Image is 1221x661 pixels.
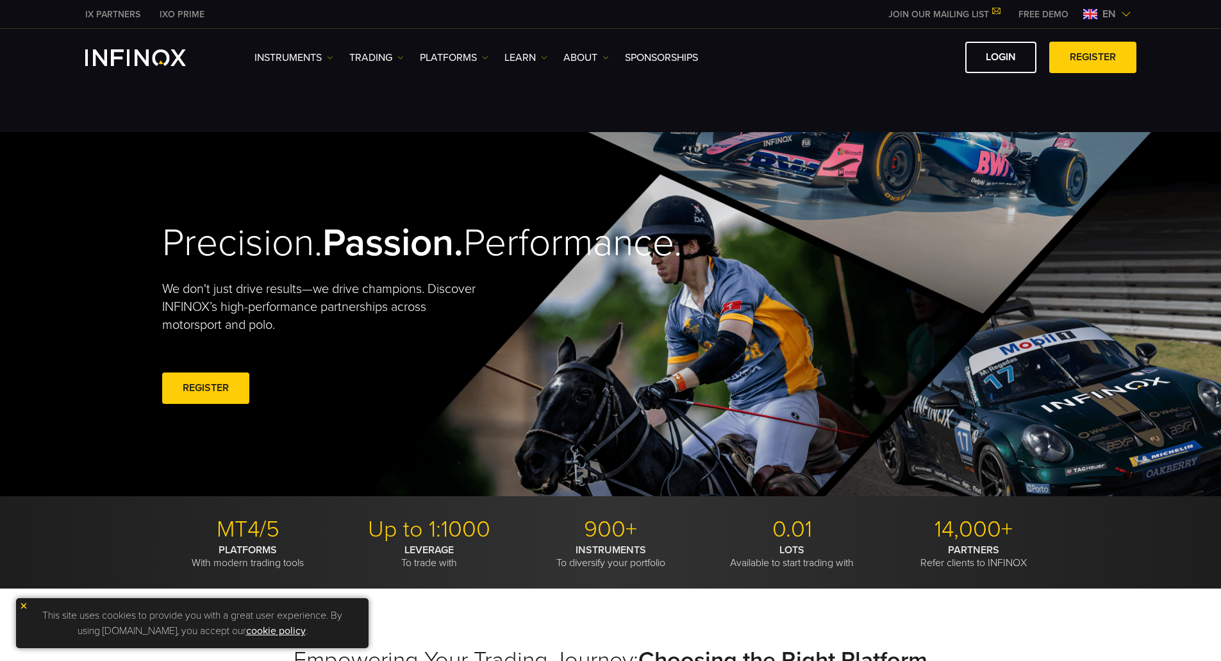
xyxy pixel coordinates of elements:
[706,515,878,544] p: 0.01
[162,372,249,404] a: REGISTER
[888,515,1059,544] p: 14,000+
[879,9,1009,20] a: JOIN OUR MAILING LIST
[162,515,334,544] p: MT4/5
[22,605,362,642] p: This site uses cookies to provide you with a great user experience. By using [DOMAIN_NAME], you a...
[162,220,566,267] h2: Precision. Performance.
[888,544,1059,569] p: Refer clients to INFINOX
[525,544,697,569] p: To diversify your portfolio
[706,544,878,569] p: Available to start trading with
[948,544,999,556] strong: PARTNERS
[254,50,333,65] a: Instruments
[404,544,454,556] strong: LEVERAGE
[76,8,150,21] a: INFINOX
[1049,42,1136,73] a: REGISTER
[965,42,1036,73] a: LOGIN
[219,544,277,556] strong: PLATFORMS
[162,280,485,334] p: We don't just drive results—we drive champions. Discover INFINOX’s high-performance partnerships ...
[349,50,404,65] a: TRADING
[1097,6,1121,22] span: en
[150,8,214,21] a: INFINOX
[344,544,515,569] p: To trade with
[504,50,547,65] a: Learn
[1009,8,1078,21] a: INFINOX MENU
[246,624,306,637] a: cookie policy
[344,515,515,544] p: Up to 1:1000
[322,220,463,266] strong: Passion.
[525,515,697,544] p: 900+
[85,49,216,66] a: INFINOX Logo
[625,50,698,65] a: SPONSORSHIPS
[19,601,28,610] img: yellow close icon
[563,50,609,65] a: ABOUT
[162,544,334,569] p: With modern trading tools
[420,50,488,65] a: PLATFORMS
[779,544,804,556] strong: LOTS
[576,544,646,556] strong: INSTRUMENTS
